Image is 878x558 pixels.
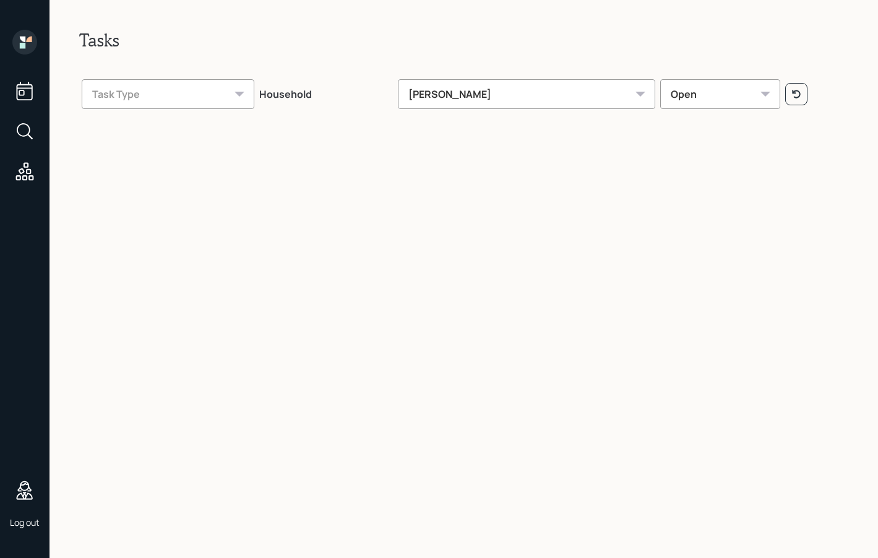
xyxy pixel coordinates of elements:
[10,517,40,528] div: Log out
[79,30,848,51] h2: Tasks
[660,79,780,109] div: Open
[82,79,254,109] div: Task Type
[398,79,655,109] div: [PERSON_NAME]
[257,71,395,114] th: Household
